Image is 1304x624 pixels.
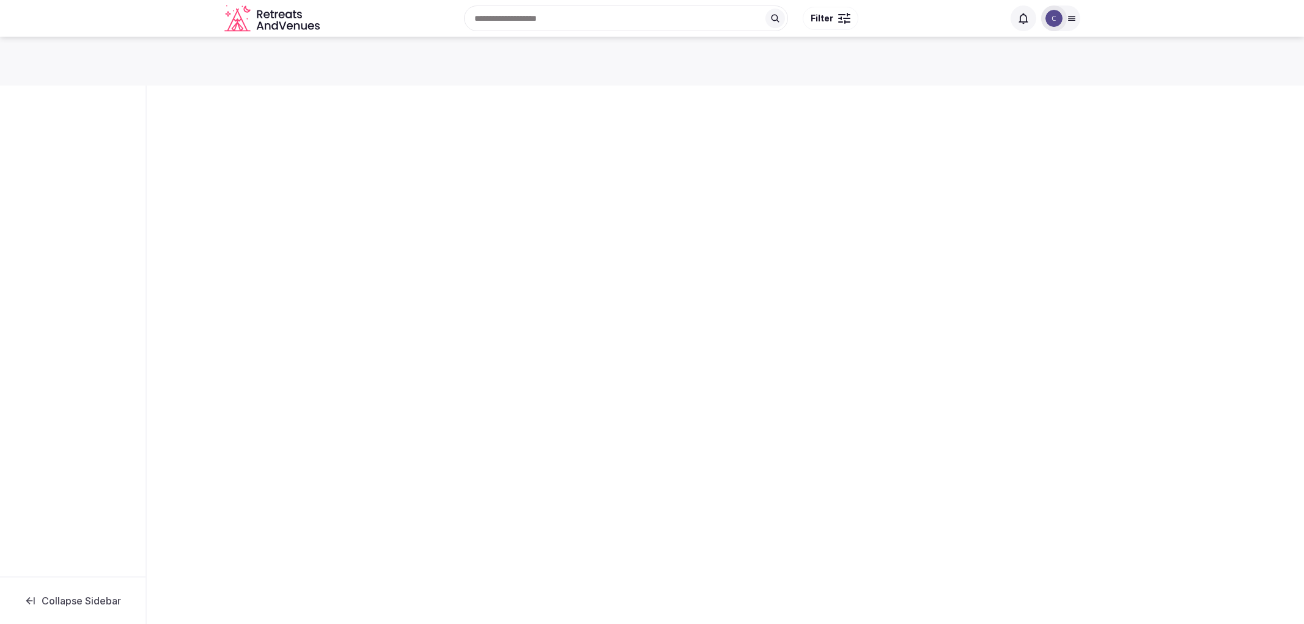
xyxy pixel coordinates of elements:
span: Collapse Sidebar [42,595,121,607]
a: Visit the homepage [224,5,322,32]
button: Collapse Sidebar [10,587,136,614]
img: Catherine Mesina [1045,10,1063,27]
button: Filter [803,7,858,30]
svg: Retreats and Venues company logo [224,5,322,32]
span: Filter [811,12,833,24]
